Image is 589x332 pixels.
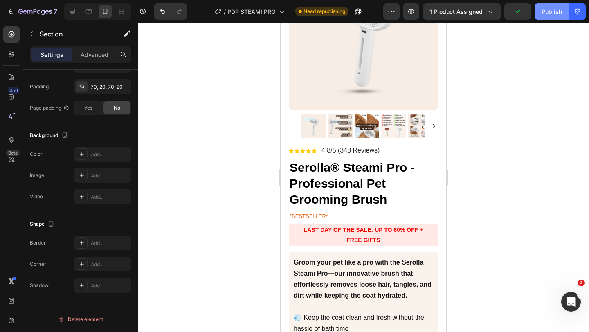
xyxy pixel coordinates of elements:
[30,150,43,158] div: Color
[303,8,345,15] span: Need republishing
[81,50,108,59] p: Advanced
[6,150,20,156] div: Beta
[91,193,129,201] div: Add...
[30,104,70,112] div: Page padding
[561,292,581,312] iframe: Intercom live chat
[281,23,446,332] iframe: Design area
[3,3,61,20] button: 7
[535,3,569,20] button: Publish
[40,50,63,59] p: Settings
[91,240,129,247] div: Add...
[91,172,129,179] div: Add...
[30,313,131,326] button: Delete element
[30,219,56,230] div: Shape
[40,29,107,39] p: Section
[30,130,70,141] div: Background
[91,282,129,289] div: Add...
[58,314,103,324] div: Delete element
[8,87,20,94] div: 450
[114,104,120,112] span: No
[84,104,92,112] span: Yes
[154,3,187,20] div: Undo/Redo
[429,7,483,16] span: 1 product assigned
[91,151,129,158] div: Add...
[30,193,43,200] div: Video
[542,7,562,16] div: Publish
[30,172,44,179] div: Image
[54,7,57,16] p: 7
[91,83,129,91] div: 70, 20, 70, 20
[227,7,276,16] span: PDP STEAMI PRO
[91,261,129,268] div: Add...
[30,282,49,289] div: Shadow
[423,3,501,20] button: 1 product assigned
[30,260,46,268] div: Corner
[578,280,585,286] span: 2
[30,83,49,90] div: Padding
[224,7,226,16] span: /
[30,239,46,247] div: Border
